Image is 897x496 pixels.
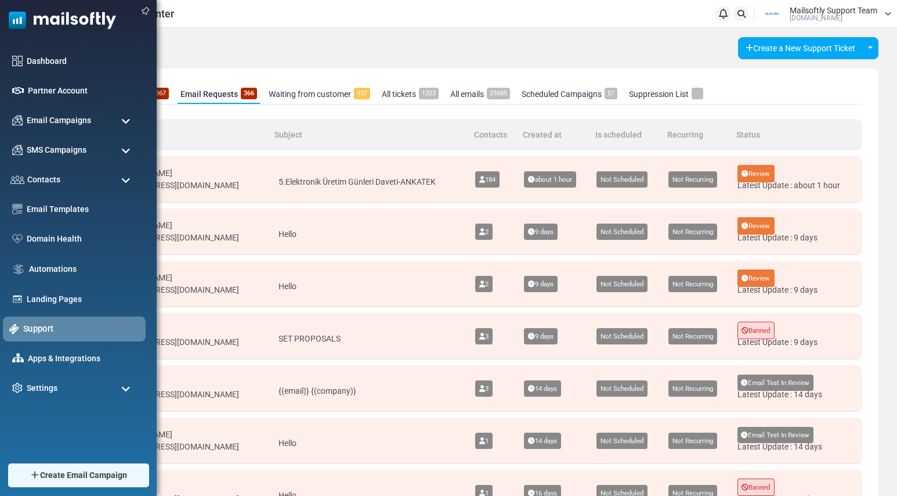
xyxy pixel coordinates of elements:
[110,284,239,296] div: [EMAIL_ADDRESS][DOMAIN_NAME]
[27,55,136,67] a: Dashboard
[668,328,717,344] span: Not Recurring
[110,441,239,453] div: [EMAIL_ADDRESS][DOMAIN_NAME]
[737,269,775,287] span: Review
[605,88,617,99] span: 57
[110,324,239,336] div: ic
[12,263,25,276] img: workflow.svg
[732,209,862,255] td: Latest Update : 9 days
[732,418,862,464] td: Latest Update : 14 days
[518,119,591,150] th: Created at
[278,386,356,396] span: {(email)} {(company)}
[278,334,341,343] span: SET PROPOSALS
[153,88,169,99] span: 367
[626,85,706,104] a: Suppression List
[758,5,787,23] img: User Logo
[12,145,23,155] img: campaigns-icon.png
[354,88,370,99] span: 437
[475,380,493,397] span: 3
[12,204,23,214] img: email-templates-icon.svg
[475,224,493,240] span: 2
[27,233,136,245] a: Domain Health
[278,177,436,186] span: 5.Elektronik Üretim Günleri Daveti-ANKATEK
[12,115,23,125] img: campaigns-icon.png
[737,479,775,496] span: Banned
[27,174,60,186] span: Contacts
[12,56,23,66] img: dashboard-icon.svg
[737,427,814,443] span: Email Test In Review
[596,171,648,188] span: Not Scheduled
[475,433,493,449] span: 1
[110,481,239,493] div: pal
[790,15,842,21] span: [DOMAIN_NAME]
[738,37,863,59] a: Create a New Support Ticket
[110,429,239,441] div: [PERSON_NAME]
[596,276,648,292] span: Not Scheduled
[475,276,493,292] span: 2
[519,85,620,104] a: Scheduled Campaigns57
[278,229,296,239] span: Hello
[732,119,862,150] th: Status
[110,179,239,192] div: [EMAIL_ADDRESS][DOMAIN_NAME]
[40,469,127,481] span: Create Email Campaign
[110,272,239,284] div: [PERSON_NAME]
[475,328,493,344] span: 3
[270,119,469,150] th: Subject
[27,382,57,394] span: Settings
[732,156,862,203] td: Latest Update : about 1 hour
[732,365,862,412] td: Latest Update : 14 days
[668,276,717,292] span: Not Recurring
[28,353,136,365] a: Apps & Integrations
[27,293,136,305] a: Landing Pages
[12,383,23,393] img: settings-icon.svg
[110,389,239,401] div: [EMAIL_ADDRESS][DOMAIN_NAME]
[278,439,296,448] span: Hello
[447,85,513,104] a: All emails23685
[110,167,239,179] div: [PERSON_NAME]
[27,203,136,215] a: Email Templates
[110,376,239,389] div: kuzey Aksu
[596,224,648,240] span: Not Scheduled
[10,175,24,184] img: contacts-icon.svg
[524,380,561,397] span: 14 days
[732,261,862,307] td: Latest Update : 9 days
[23,322,139,335] a: Support
[737,375,814,391] span: Email Test In Review
[790,6,877,15] span: Mailsoftly Support Team
[524,276,558,292] span: 9 days
[668,171,717,188] span: Not Recurring
[596,380,648,397] span: Not Scheduled
[29,263,136,275] a: Automations
[12,234,23,243] img: domain-health-icon.svg
[9,324,19,334] img: support-icon-active.svg
[668,380,717,397] span: Not Recurring
[241,88,257,99] span: 366
[524,171,576,188] span: about 1 hour
[524,224,558,240] span: 9 days
[27,144,86,156] span: SMS Campaigns
[419,88,439,99] span: 1323
[110,232,239,244] div: [EMAIL_ADDRESS][DOMAIN_NAME]
[758,5,891,23] a: User Logo Mailsoftly Support Team [DOMAIN_NAME]
[737,217,775,235] span: Review
[110,336,239,348] div: [EMAIL_ADDRESS][DOMAIN_NAME]
[12,294,23,304] img: landing_pages.svg
[524,328,558,344] span: 9 days
[737,165,775,182] span: Review
[596,328,648,344] span: Not Scheduled
[73,119,270,150] th: Sender
[487,88,510,99] span: 23685
[524,433,561,449] span: 14 days
[663,119,732,150] th: Recurring
[278,282,296,291] span: Hello
[469,119,518,150] th: Contacts
[266,85,373,104] a: Waiting from customer437
[591,119,662,150] th: Is scheduled
[110,220,239,232] div: [PERSON_NAME]
[178,85,260,104] a: Email Requests366
[28,85,136,97] a: Partner Account
[379,85,442,104] a: All tickets1323
[737,322,775,339] span: Banned
[27,114,91,127] span: Email Campaigns
[732,313,862,360] td: Latest Update : 9 days
[596,433,648,449] span: Not Scheduled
